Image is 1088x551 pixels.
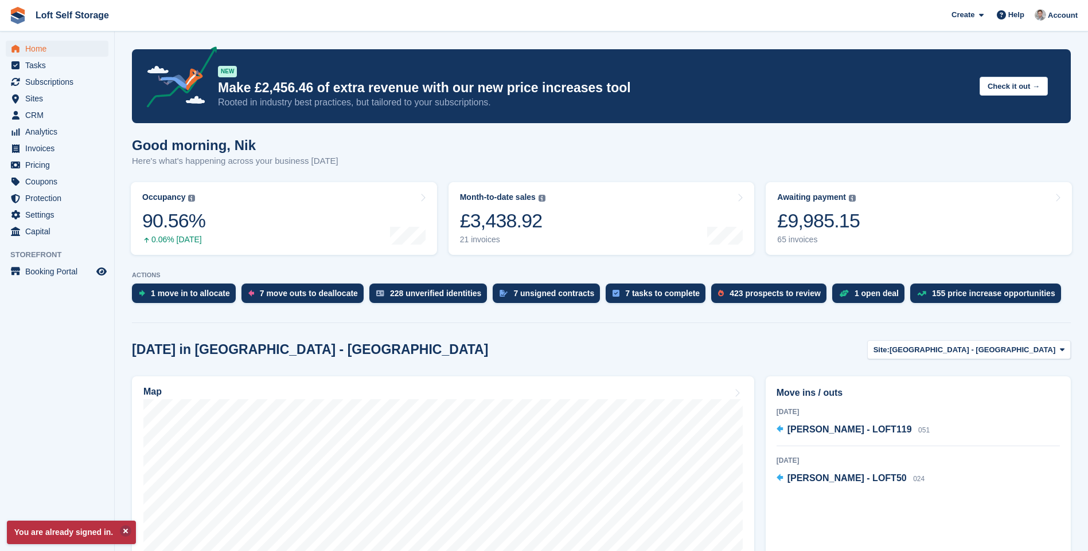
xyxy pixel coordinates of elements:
button: Site: [GEOGRAPHIC_DATA] - [GEOGRAPHIC_DATA] [867,340,1071,359]
a: menu [6,207,108,223]
div: 7 tasks to complete [625,289,700,298]
h2: Map [143,387,162,397]
div: 7 unsigned contracts [513,289,594,298]
a: 7 unsigned contracts [493,284,606,309]
img: verify_identity-adf6edd0f0f0b5bbfe63781bf79b02c33cf7c696d77639b501bdc392416b5a36.svg [376,290,384,297]
span: [GEOGRAPHIC_DATA] - [GEOGRAPHIC_DATA] [890,344,1055,356]
h2: [DATE] in [GEOGRAPHIC_DATA] - [GEOGRAPHIC_DATA] [132,342,488,357]
a: Month-to-date sales £3,438.92 21 invoices [449,182,755,255]
div: 90.56% [142,209,205,233]
p: Rooted in industry best practices, but tailored to your subscriptions. [218,96,970,109]
a: 1 open deal [832,284,910,309]
a: Occupancy 90.56% 0.06% [DATE] [131,182,437,255]
div: 228 unverified identities [390,289,482,298]
div: 21 invoices [460,235,545,245]
a: 1 move in to allocate [132,284,241,309]
img: Nik Williams [1035,9,1046,21]
a: 155 price increase opportunities [910,284,1067,309]
a: menu [6,74,108,90]
p: Make £2,456.46 of extra revenue with our new price increases tool [218,80,970,96]
a: menu [6,124,108,140]
div: [DATE] [777,407,1060,417]
a: menu [6,41,108,57]
span: Capital [25,223,94,239]
span: Storefront [10,249,114,261]
div: 7 move outs to deallocate [260,289,358,298]
span: [PERSON_NAME] - LOFT119 [787,424,912,434]
a: menu [6,140,108,156]
span: Invoices [25,140,94,156]
div: Occupancy [142,192,185,202]
a: Loft Self Storage [31,6,114,25]
img: deal-1b604bf984904fb50ccaf53a9ad4b4a5d6e5aea283cecdc64d6e3604feb123c2.svg [839,289,849,297]
div: 1 open deal [855,289,899,298]
a: 7 tasks to complete [606,284,711,309]
div: 0.06% [DATE] [142,235,205,245]
span: Tasks [25,57,94,73]
span: Analytics [25,124,94,140]
img: price_increase_opportunities-93ffe204e8149a01c8c9dc8f82e8f89637d9d84a8eef4429ea346261dce0b2c0.svg [917,291,926,296]
a: 423 prospects to review [711,284,832,309]
span: Site: [873,344,890,356]
a: menu [6,263,108,280]
div: NEW [218,66,237,77]
h1: Good morning, Nik [132,137,338,153]
div: £9,985.15 [777,209,860,233]
span: Create [951,9,974,21]
img: prospect-51fa495bee0391a8d652442698ab0144808aea92771e9ea1ae160a38d050c398.svg [718,290,724,297]
span: Help [1008,9,1024,21]
a: menu [6,57,108,73]
div: 1 move in to allocate [151,289,230,298]
img: icon-info-grey-7440780725fd019a000dd9b08b2336e03edf1995a4989e88bcd33f0948082b44.svg [849,195,856,202]
img: icon-info-grey-7440780725fd019a000dd9b08b2336e03edf1995a4989e88bcd33f0948082b44.svg [188,195,195,202]
a: menu [6,190,108,206]
button: Check it out → [980,77,1048,96]
span: 051 [918,426,930,434]
a: 228 unverified identities [369,284,493,309]
a: 7 move outs to deallocate [241,284,369,309]
img: task-75834270c22a3079a89374b754ae025e5fb1db73e45f91037f5363f120a921f8.svg [613,290,619,297]
span: Settings [25,207,94,223]
h2: Move ins / outs [777,386,1060,400]
span: [PERSON_NAME] - LOFT50 [787,473,907,483]
a: menu [6,90,108,107]
p: Here's what's happening across your business [DATE] [132,155,338,168]
span: Sites [25,90,94,107]
img: move_outs_to_deallocate_icon-f764333ba52eb49d3ac5e1228854f67142a1ed5810a6f6cc68b1a99e826820c5.svg [248,290,254,297]
div: Awaiting payment [777,192,846,202]
a: menu [6,223,108,239]
div: 423 prospects to review [730,289,821,298]
div: £3,438.92 [460,209,545,233]
span: Subscriptions [25,74,94,90]
a: [PERSON_NAME] - LOFT119 051 [777,423,930,438]
a: Preview store [95,265,108,278]
img: icon-info-grey-7440780725fd019a000dd9b08b2336e03edf1995a4989e88bcd33f0948082b44.svg [539,195,545,202]
div: 155 price increase opportunities [932,289,1055,298]
img: contract_signature_icon-13c848040528278c33f63329250d36e43548de30e8caae1d1a13099fd9432cc5.svg [500,290,508,297]
span: Booking Portal [25,263,94,280]
img: stora-icon-8386f47178a22dfd0bd8f6a31ec36ba5ce8667c1dd55bd0f319d3a0aa187defe.svg [9,7,26,24]
p: ACTIONS [132,271,1071,279]
p: You are already signed in. [7,521,136,544]
div: 65 invoices [777,235,860,245]
span: Home [25,41,94,57]
a: menu [6,157,108,173]
span: 024 [913,475,925,483]
span: Coupons [25,174,94,190]
div: [DATE] [777,455,1060,466]
img: move_ins_to_allocate_icon-fdf77a2bb77ea45bf5b3d319d69a93e2d87916cf1d5bf7949dd705db3b84f3ca.svg [139,290,145,297]
a: menu [6,107,108,123]
a: Awaiting payment £9,985.15 65 invoices [766,182,1072,255]
span: Account [1048,10,1078,21]
span: CRM [25,107,94,123]
span: Protection [25,190,94,206]
a: menu [6,174,108,190]
a: [PERSON_NAME] - LOFT50 024 [777,471,925,486]
span: Pricing [25,157,94,173]
img: price-adjustments-announcement-icon-8257ccfd72463d97f412b2fc003d46551f7dbcb40ab6d574587a9cd5c0d94... [137,46,217,112]
div: Month-to-date sales [460,192,536,202]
